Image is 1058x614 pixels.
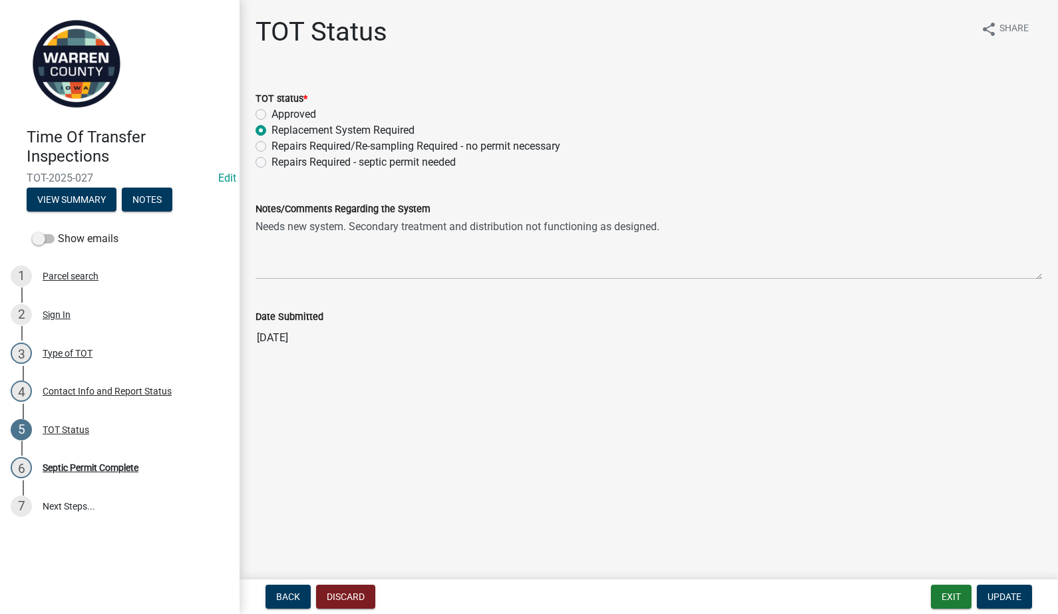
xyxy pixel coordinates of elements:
[970,16,1039,42] button: shareShare
[43,349,92,358] div: Type of TOT
[11,496,32,517] div: 7
[11,304,32,325] div: 2
[122,188,172,212] button: Notes
[11,265,32,287] div: 1
[256,16,387,48] h1: TOT Status
[27,172,213,184] span: TOT-2025-027
[271,122,415,138] label: Replacement System Required
[122,195,172,206] wm-modal-confirm: Notes
[981,21,997,37] i: share
[999,21,1029,37] span: Share
[11,419,32,440] div: 5
[27,195,116,206] wm-modal-confirm: Summary
[218,172,236,184] wm-modal-confirm: Edit Application Number
[271,154,456,170] label: Repairs Required - septic permit needed
[218,172,236,184] a: Edit
[931,585,971,609] button: Exit
[265,585,311,609] button: Back
[27,188,116,212] button: View Summary
[977,585,1032,609] button: Update
[43,271,98,281] div: Parcel search
[27,128,229,166] h4: Time Of Transfer Inspections
[256,313,323,322] label: Date Submitted
[32,231,118,247] label: Show emails
[11,343,32,364] div: 3
[11,381,32,402] div: 4
[11,457,32,478] div: 6
[276,591,300,602] span: Back
[27,14,126,114] img: Warren County, Iowa
[987,591,1021,602] span: Update
[43,386,172,396] div: Contact Info and Report Status
[43,425,89,434] div: TOT Status
[271,106,316,122] label: Approved
[271,138,560,154] label: Repairs Required/Re-sampling Required - no permit necessary
[43,310,71,319] div: Sign In
[256,205,431,214] label: Notes/Comments Regarding the System
[316,585,375,609] button: Discard
[256,94,307,104] label: TOT status
[43,463,138,472] div: Septic Permit Complete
